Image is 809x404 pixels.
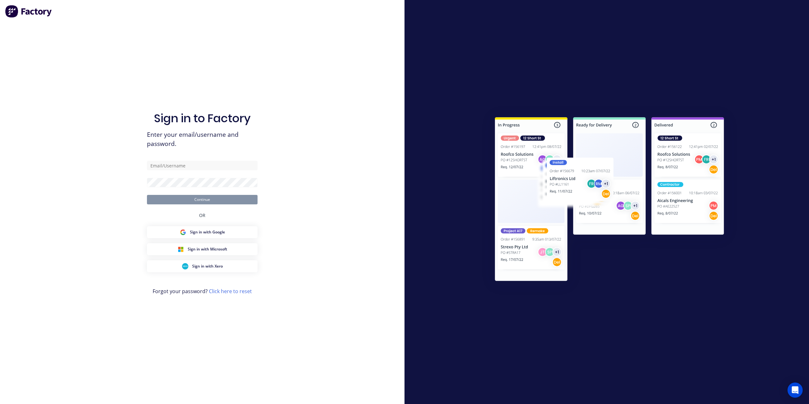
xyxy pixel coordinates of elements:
span: Enter your email/username and password. [147,130,258,148]
span: Sign in with Microsoft [188,246,227,252]
input: Email/Username [147,161,258,170]
span: Sign in with Google [190,229,225,235]
img: Microsoft Sign in [178,246,184,252]
img: Factory [5,5,52,18]
h1: Sign in to Factory [154,112,251,125]
button: Continue [147,195,258,204]
div: Open Intercom Messenger [788,383,803,398]
button: Google Sign inSign in with Google [147,226,258,238]
a: Click here to reset [209,288,252,295]
img: Sign in [481,105,738,296]
span: Forgot your password? [153,287,252,295]
button: Xero Sign inSign in with Xero [147,260,258,272]
img: Google Sign in [180,229,186,235]
img: Xero Sign in [182,263,188,269]
span: Sign in with Xero [192,263,223,269]
div: OR [199,204,205,226]
button: Microsoft Sign inSign in with Microsoft [147,243,258,255]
